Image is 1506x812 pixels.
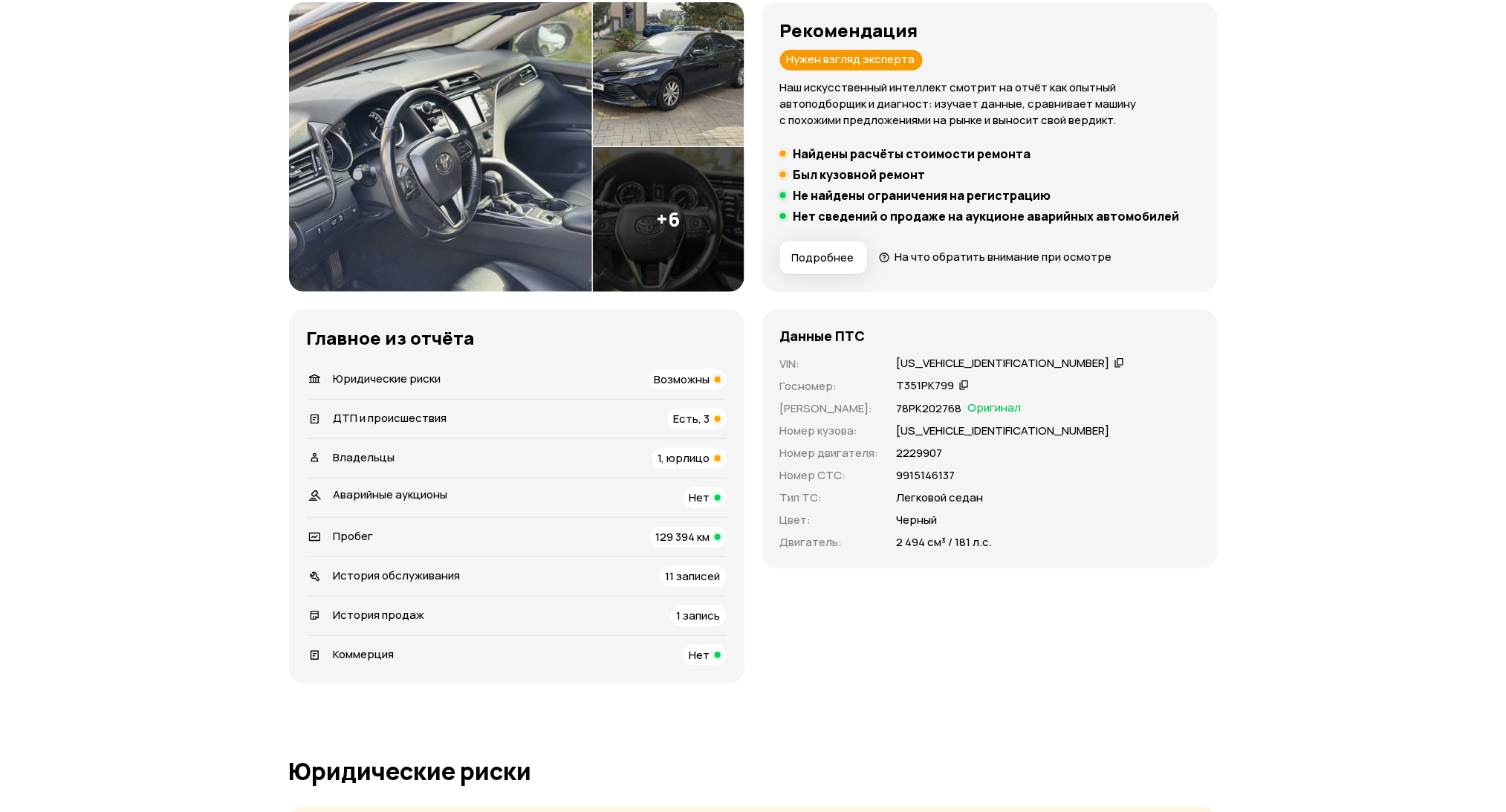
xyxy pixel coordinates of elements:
[674,411,710,426] span: Есть, 3
[780,467,879,484] p: Номер СТС :
[689,490,710,505] span: Нет
[897,356,1110,371] div: [US_VEHICLE_IDENTIFICATION_NUMBER]
[780,423,879,439] p: Номер кузова :
[793,188,1051,203] h5: Не найдены ограничения на регистрацию
[895,249,1111,264] span: На что обратить внимание при осмотре
[879,249,1112,264] a: На что обратить внимание при осмотре
[897,378,955,394] div: Т351РК799
[897,512,938,528] p: Черный
[793,146,1031,161] h5: Найдены расчёты стоимости ремонта
[780,400,879,417] p: [PERSON_NAME] :
[897,534,993,550] p: 2 494 см³ / 181 л.с.
[334,410,447,426] span: ДТП и происшествия
[289,758,1218,785] h1: Юридические риски
[780,328,866,344] h4: Данные ПТС
[334,487,448,502] span: Аварийные аукционы
[793,167,926,182] h5: Был кузовной ремонт
[792,250,854,265] span: Подробнее
[780,241,867,274] button: Подробнее
[334,371,441,386] span: Юридические риски
[666,568,721,584] span: 11 записей
[334,528,374,544] span: Пробег
[780,20,1200,41] h3: Рекомендация
[334,568,461,583] span: История обслуживания
[897,423,1110,439] p: [US_VEHICLE_IDENTIFICATION_NUMBER]
[334,646,395,662] span: Коммерция
[689,647,710,663] span: Нет
[897,490,984,506] p: Легковой седан
[780,490,879,506] p: Тип ТС :
[677,608,721,623] span: 1 запись
[968,400,1022,417] span: Оригинал
[780,445,879,461] p: Номер двигателя :
[780,50,923,71] div: Нужен взгляд эксперта
[780,534,879,550] p: Двигатель :
[658,450,710,466] span: 1, юрлицо
[656,529,710,545] span: 129 394 км
[780,79,1200,129] p: Наш искусственный интеллект смотрит на отчёт как опытный автоподборщик и диагност: изучает данные...
[334,449,395,465] span: Владельцы
[780,356,879,372] p: VIN :
[897,400,962,417] p: 78РК202768
[793,209,1180,224] h5: Нет сведений о продаже на аукционе аварийных автомобилей
[307,328,727,348] h3: Главное из отчёта
[655,371,710,387] span: Возможны
[334,607,425,623] span: История продаж
[897,467,955,484] p: 9915146137
[780,512,879,528] p: Цвет :
[780,378,879,394] p: Госномер :
[897,445,943,461] p: 2229907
